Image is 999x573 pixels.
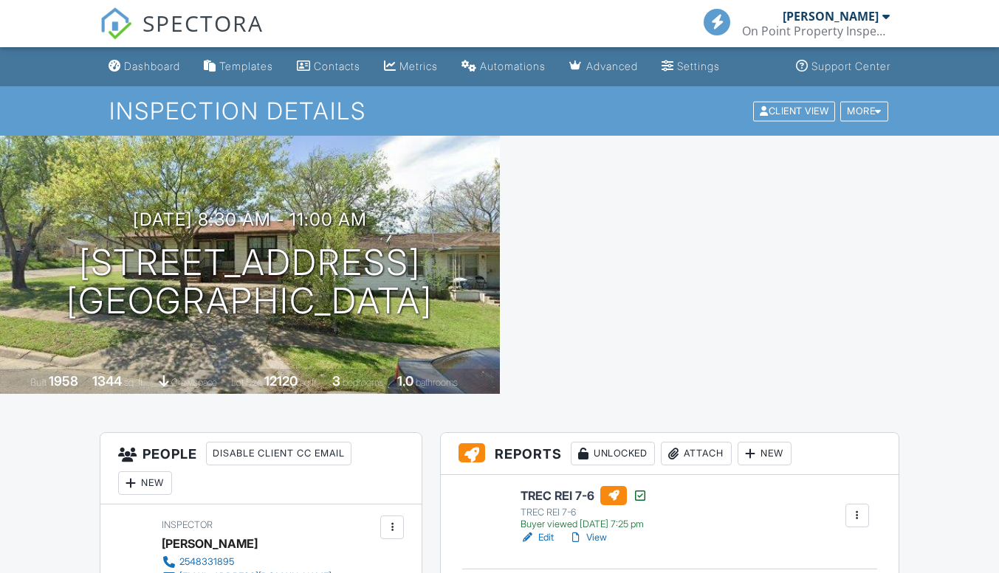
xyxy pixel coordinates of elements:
[100,433,422,504] h3: People
[300,377,318,388] span: sq.ft.
[480,60,546,72] div: Automations
[103,53,186,80] a: Dashboard
[521,518,648,530] div: Buyer viewed [DATE] 7:25 pm
[456,53,552,80] a: Automations (Basic)
[738,442,792,465] div: New
[656,53,726,80] a: Settings
[397,373,413,389] div: 1.0
[521,530,554,545] a: Edit
[124,60,180,72] div: Dashboard
[231,377,262,388] span: Lot Size
[206,442,351,465] div: Disable Client CC Email
[118,471,172,495] div: New
[399,60,438,72] div: Metrics
[343,377,383,388] span: bedrooms
[569,530,607,545] a: View
[162,555,332,569] a: 2548331895
[571,442,655,465] div: Unlocked
[742,24,890,38] div: On Point Property Inspectors
[143,7,264,38] span: SPECTORA
[441,433,898,475] h3: Reports
[378,53,444,80] a: Metrics
[219,60,273,72] div: Templates
[291,53,366,80] a: Contacts
[30,377,47,388] span: Built
[92,373,122,389] div: 1344
[162,532,258,555] div: [PERSON_NAME]
[314,60,360,72] div: Contacts
[133,209,367,229] h3: [DATE] 8:30 am - 11:00 am
[840,101,888,121] div: More
[100,20,264,51] a: SPECTORA
[416,377,458,388] span: bathrooms
[563,53,644,80] a: Advanced
[661,442,732,465] div: Attach
[811,60,890,72] div: Support Center
[100,7,132,40] img: The Best Home Inspection Software - Spectora
[521,486,648,505] h6: TREC REI 7-6
[521,486,648,530] a: TREC REI 7-6 TREC REI 7-6 Buyer viewed [DATE] 7:25 pm
[586,60,638,72] div: Advanced
[49,373,78,389] div: 1958
[198,53,279,80] a: Templates
[332,373,340,389] div: 3
[521,507,648,518] div: TREC REI 7-6
[66,243,433,322] h1: [STREET_ADDRESS] [GEOGRAPHIC_DATA]
[179,556,234,568] div: 2548331895
[162,519,213,530] span: Inspector
[783,9,879,24] div: [PERSON_NAME]
[264,373,298,389] div: 12120
[124,377,145,388] span: sq. ft.
[677,60,720,72] div: Settings
[753,101,835,121] div: Client View
[171,377,217,388] span: crawlspace
[790,53,896,80] a: Support Center
[109,98,890,124] h1: Inspection Details
[752,105,839,116] a: Client View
